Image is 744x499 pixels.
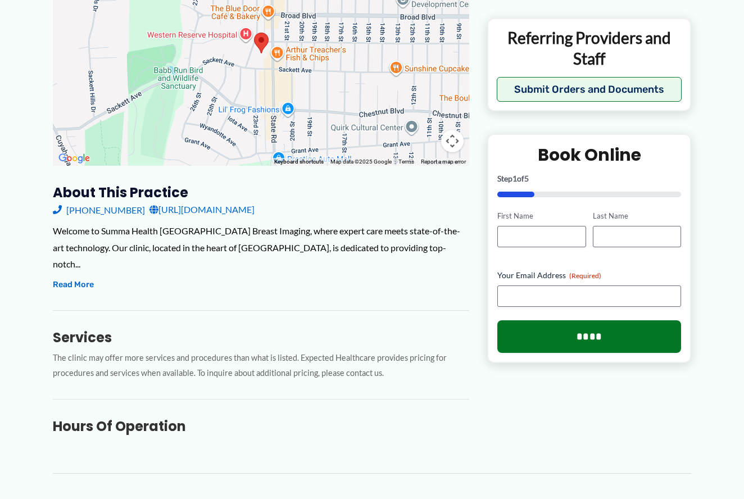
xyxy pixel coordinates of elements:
a: Report a map error [421,158,466,165]
h3: About this practice [53,184,469,201]
span: 5 [524,174,529,183]
p: The clinic may offer more services and procedures than what is listed. Expected Healthcare provid... [53,351,469,381]
p: Referring Providers and Staff [497,28,682,69]
span: 1 [512,174,517,183]
button: Keyboard shortcuts [274,158,324,166]
button: Read More [53,278,94,292]
img: Google [56,151,93,166]
a: Open this area in Google Maps (opens a new window) [56,151,93,166]
a: [URL][DOMAIN_NAME] [149,201,255,218]
span: (Required) [569,271,601,279]
h2: Book Online [497,144,681,166]
button: Submit Orders and Documents [497,77,682,102]
a: Terms (opens in new tab) [398,158,414,165]
h3: Hours of Operation [53,418,469,435]
p: Step of [497,175,681,183]
label: First Name [497,211,586,221]
h3: Services [53,329,469,346]
div: Welcome to Summa Health [GEOGRAPHIC_DATA] Breast Imaging, where expert care meets state-of-the-ar... [53,223,469,273]
a: [PHONE_NUMBER] [53,201,145,218]
label: Last Name [593,211,681,221]
span: Map data ©2025 Google [330,158,392,165]
label: Your Email Address [497,269,681,280]
button: Map camera controls [441,130,464,152]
